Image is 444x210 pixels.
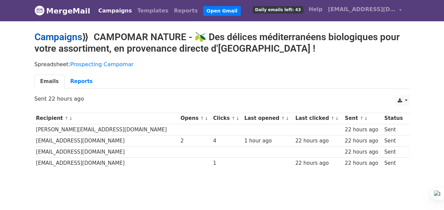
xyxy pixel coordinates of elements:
[181,137,210,145] div: 2
[331,116,334,121] a: ↑
[306,3,325,16] a: Help
[34,4,90,18] a: MergeMail
[345,126,381,134] div: 22 hours ago
[65,75,98,88] a: Reports
[34,158,179,169] td: [EMAIL_ADDRESS][DOMAIN_NAME]
[34,135,179,146] td: [EMAIL_ADDRESS][DOMAIN_NAME]
[34,124,179,135] td: [PERSON_NAME][EMAIL_ADDRESS][DOMAIN_NAME]
[232,116,235,121] a: ↑
[34,95,410,102] p: Sent 22 hours ago
[70,61,134,68] a: Prospecting Campomar
[295,137,342,145] div: 22 hours ago
[294,113,343,124] th: Last clicked
[345,159,381,167] div: 22 hours ago
[242,113,294,124] th: Last opened
[250,3,306,16] a: Daily emails left: 43
[213,159,241,167] div: 1
[213,137,241,145] div: 4
[383,124,406,135] td: Sent
[179,113,212,124] th: Opens
[200,116,204,121] a: ↑
[34,146,179,157] td: [EMAIL_ADDRESS][DOMAIN_NAME]
[135,4,171,18] a: Templates
[295,159,342,167] div: 22 hours ago
[34,5,45,16] img: MergeMail logo
[328,5,396,14] span: [EMAIL_ADDRESS][DOMAIN_NAME]
[34,61,410,68] p: Spreadsheet:
[203,6,241,16] a: Open Gmail
[364,116,368,121] a: ↓
[410,178,444,210] div: Chat-Widget
[383,135,406,146] td: Sent
[360,116,364,121] a: ↑
[383,158,406,169] td: Sent
[345,137,381,145] div: 22 hours ago
[410,178,444,210] iframe: Chat Widget
[236,116,239,121] a: ↓
[253,6,303,14] span: Daily emails left: 43
[171,4,201,18] a: Reports
[383,113,406,124] th: Status
[211,113,242,124] th: Clicks
[34,75,65,88] a: Emails
[205,116,208,121] a: ↓
[34,31,82,43] a: Campaigns
[345,148,381,156] div: 22 hours ago
[325,3,404,19] a: [EMAIL_ADDRESS][DOMAIN_NAME]
[34,31,410,54] h2: ⟫ CAMPOMAR NATURE - 🫒 Des délices méditerranéens biologiques pour votre assortiment, en provenanc...
[343,113,383,124] th: Sent
[65,116,68,121] a: ↑
[34,113,179,124] th: Recipient
[335,116,339,121] a: ↓
[383,146,406,157] td: Sent
[96,4,135,18] a: Campaigns
[69,116,73,121] a: ↓
[285,116,289,121] a: ↓
[281,116,285,121] a: ↑
[244,137,292,145] div: 1 hour ago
